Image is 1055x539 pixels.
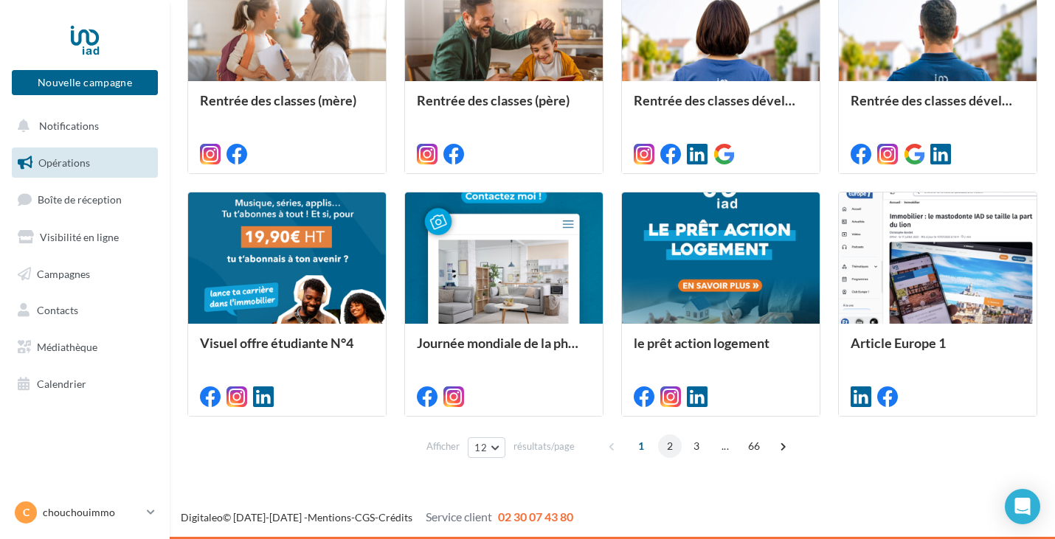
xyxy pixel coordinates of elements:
p: chouchouimmo [43,505,141,520]
a: Crédits [378,511,412,524]
a: c chouchouimmo [12,498,158,526]
div: Open Intercom Messenger [1005,489,1040,524]
span: c [23,505,30,520]
span: Calendrier [37,378,86,390]
div: Journée mondiale de la photographie [417,335,591,365]
span: ... [713,434,737,458]
span: 02 30 07 43 80 [498,510,573,524]
span: 2 [658,434,682,458]
span: 1 [629,434,653,458]
a: Campagnes [9,259,161,290]
span: Afficher [426,439,460,453]
a: CGS [355,511,375,524]
button: 12 [468,437,505,458]
span: Contacts [37,304,78,316]
span: Service client [426,510,492,524]
a: Contacts [9,295,161,326]
div: Rentrée des classes développement (conseillère) [634,93,808,122]
div: Article Europe 1 [851,335,1025,365]
div: Rentrée des classes (père) [417,93,591,122]
span: 12 [474,442,487,453]
button: Notifications [9,111,155,142]
a: Médiathèque [9,332,161,363]
div: Rentrée des classes développement (conseiller) [851,93,1025,122]
span: résultats/page [513,439,575,453]
div: Rentrée des classes (mère) [200,93,374,122]
span: Notifications [39,119,99,132]
span: Médiathèque [37,341,97,353]
span: Campagnes [37,267,90,279]
span: 66 [742,434,767,458]
a: Mentions [308,511,351,524]
div: le prêt action logement [634,335,808,365]
a: Calendrier [9,369,161,400]
span: © [DATE]-[DATE] - - - [181,511,573,524]
span: 3 [685,434,708,458]
span: Visibilité en ligne [40,231,119,243]
a: Boîte de réception [9,184,161,215]
a: Opérations [9,147,161,178]
a: Digitaleo [181,511,223,524]
span: Boîte de réception [38,193,122,206]
button: Nouvelle campagne [12,70,158,95]
span: Opérations [38,156,90,169]
a: Visibilité en ligne [9,222,161,253]
div: Visuel offre étudiante N°4 [200,335,374,365]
